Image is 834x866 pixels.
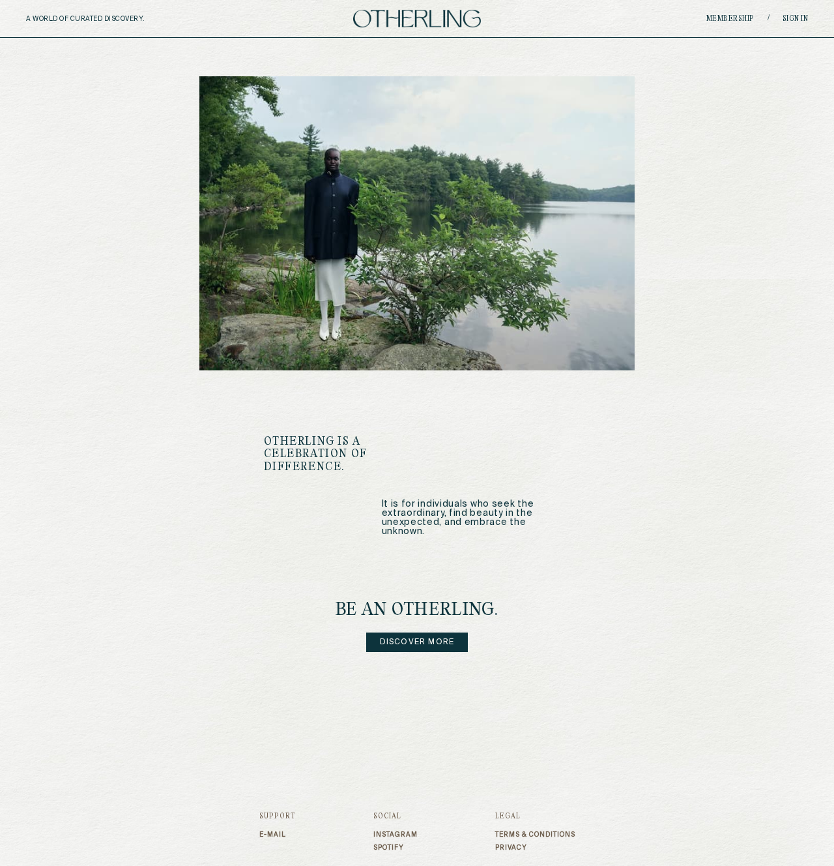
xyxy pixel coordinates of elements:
a: Terms & Conditions [495,831,575,839]
h3: Legal [495,813,575,820]
p: It is for individuals who seek the extraordinary, find beauty in the unexpected, and embrace the ... [382,500,571,536]
img: image [199,76,635,371]
a: Discover more [366,633,468,652]
a: Privacy [495,844,575,852]
h3: Support [259,813,296,820]
h4: be an Otherling. [336,601,498,620]
h3: Social [373,813,418,820]
a: E-mail [259,831,296,839]
a: Membership [706,15,755,23]
span: / [768,14,769,23]
h5: A WORLD OF CURATED DISCOVERY. [26,15,201,23]
a: Instagram [373,831,418,839]
a: Sign in [783,15,809,23]
h1: OTHERLING IS A CELEBRATION OF DIFFERENCE. [264,436,436,473]
img: logo [353,10,481,27]
a: Spotify [373,844,418,852]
